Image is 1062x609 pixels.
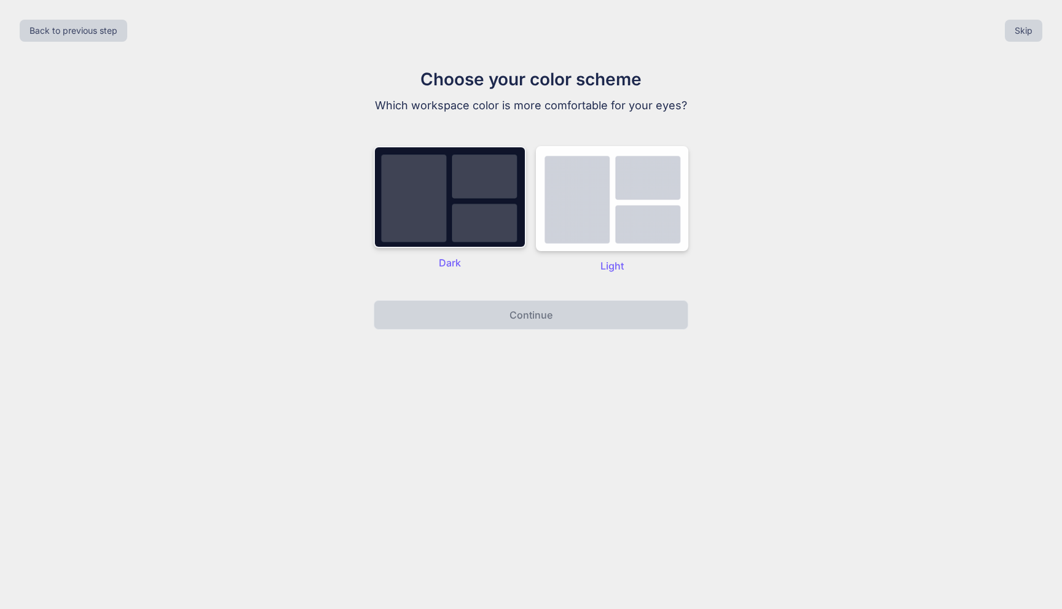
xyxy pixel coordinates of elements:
h1: Choose your color scheme [324,66,737,92]
p: Dark [374,255,526,270]
button: Back to previous step [20,20,127,42]
p: Which workspace color is more comfortable for your eyes? [324,97,737,114]
img: dark [374,146,526,248]
button: Continue [374,300,688,330]
button: Skip [1005,20,1042,42]
img: dark [536,146,688,251]
p: Light [536,258,688,273]
p: Continue [509,308,553,322]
